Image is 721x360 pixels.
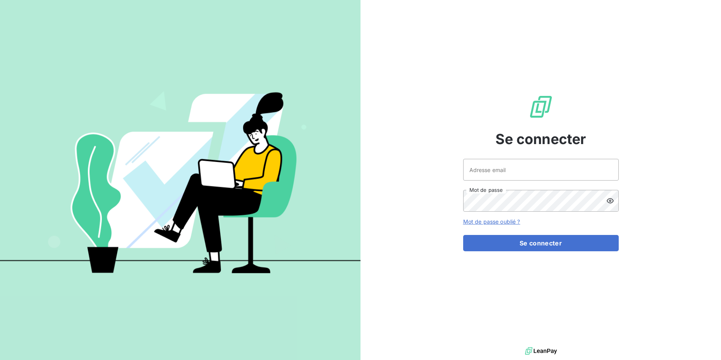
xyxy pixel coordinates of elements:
[528,94,553,119] img: Logo LeanPay
[463,235,619,251] button: Se connecter
[525,345,557,357] img: logo
[463,159,619,181] input: placeholder
[463,218,520,225] a: Mot de passe oublié ?
[495,129,586,150] span: Se connecter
